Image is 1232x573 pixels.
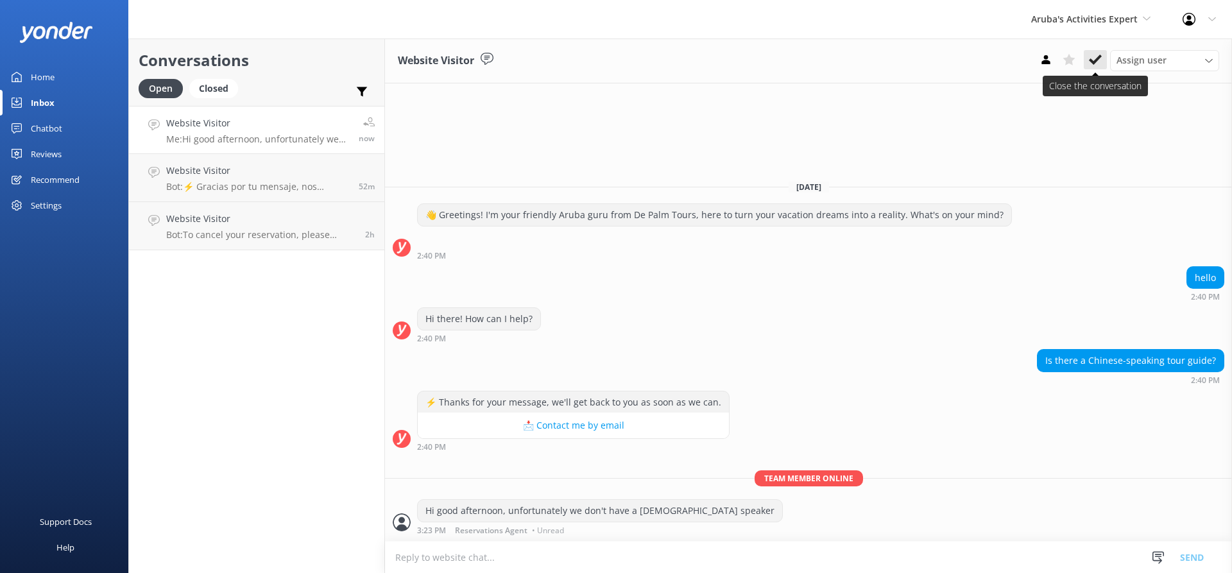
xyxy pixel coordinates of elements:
[417,527,446,535] strong: 3:23 PM
[129,202,384,250] a: Website VisitorBot:To cancel your reservation, please contact our customer service team at [PHONE...
[166,181,349,192] p: Bot: ⚡ Gracias por tu mensaje, nos pondremos en contacto contigo lo antes posible.
[166,116,349,130] h4: Website Visitor
[1186,292,1224,301] div: Aug 27 2025 02:40pm (UTC -04:00) America/Caracas
[789,182,829,192] span: [DATE]
[532,527,564,535] span: • Unread
[56,535,74,560] div: Help
[1116,53,1167,67] span: Assign user
[129,154,384,202] a: Website VisitorBot:⚡ Gracias por tu mensaje, nos pondremos en contacto contigo lo antes posible.52m
[31,115,62,141] div: Chatbot
[166,133,349,145] p: Me: Hi good afternoon, unfortunately we don't have a [DEMOGRAPHIC_DATA] speaker
[139,81,189,95] a: Open
[417,443,446,451] strong: 2:40 PM
[418,308,540,330] div: Hi there! How can I help?
[1031,13,1138,25] span: Aruba's Activities Expert
[398,53,474,69] h3: Website Visitor
[40,509,92,535] div: Support Docs
[417,335,446,343] strong: 2:40 PM
[755,470,863,486] span: Team member online
[31,167,80,192] div: Recommend
[1038,350,1224,372] div: Is there a Chinese-speaking tour guide?
[31,90,55,115] div: Inbox
[1191,377,1220,384] strong: 2:40 PM
[418,204,1011,226] div: 👋 Greetings! I'm your friendly Aruba guru from De Palm Tours, here to turn your vacation dreams i...
[19,22,93,43] img: yonder-white-logo.png
[1191,293,1220,301] strong: 2:40 PM
[417,526,783,535] div: Aug 27 2025 03:23pm (UTC -04:00) America/Caracas
[365,229,375,240] span: Aug 27 2025 01:05pm (UTC -04:00) America/Caracas
[129,106,384,154] a: Website VisitorMe:Hi good afternoon, unfortunately we don't have a [DEMOGRAPHIC_DATA] speakernow
[417,334,541,343] div: Aug 27 2025 02:40pm (UTC -04:00) America/Caracas
[417,442,730,451] div: Aug 27 2025 02:40pm (UTC -04:00) America/Caracas
[31,192,62,218] div: Settings
[166,229,355,241] p: Bot: To cancel your reservation, please contact our customer service team at [PHONE_NUMBER] or em...
[1187,267,1224,289] div: hello
[166,212,355,226] h4: Website Visitor
[1037,375,1224,384] div: Aug 27 2025 02:40pm (UTC -04:00) America/Caracas
[417,252,446,260] strong: 2:40 PM
[31,141,62,167] div: Reviews
[359,181,375,192] span: Aug 27 2025 02:31pm (UTC -04:00) America/Caracas
[417,251,1012,260] div: Aug 27 2025 02:40pm (UTC -04:00) America/Caracas
[166,164,349,178] h4: Website Visitor
[189,81,244,95] a: Closed
[418,500,782,522] div: Hi good afternoon, unfortunately we don't have a [DEMOGRAPHIC_DATA] speaker
[418,413,729,438] button: 📩 Contact me by email
[455,527,527,535] span: Reservations Agent
[189,79,238,98] div: Closed
[1110,50,1219,71] div: Assign User
[139,79,183,98] div: Open
[139,48,375,73] h2: Conversations
[359,133,375,144] span: Aug 27 2025 03:23pm (UTC -04:00) America/Caracas
[31,64,55,90] div: Home
[418,391,729,413] div: ⚡ Thanks for your message, we'll get back to you as soon as we can.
